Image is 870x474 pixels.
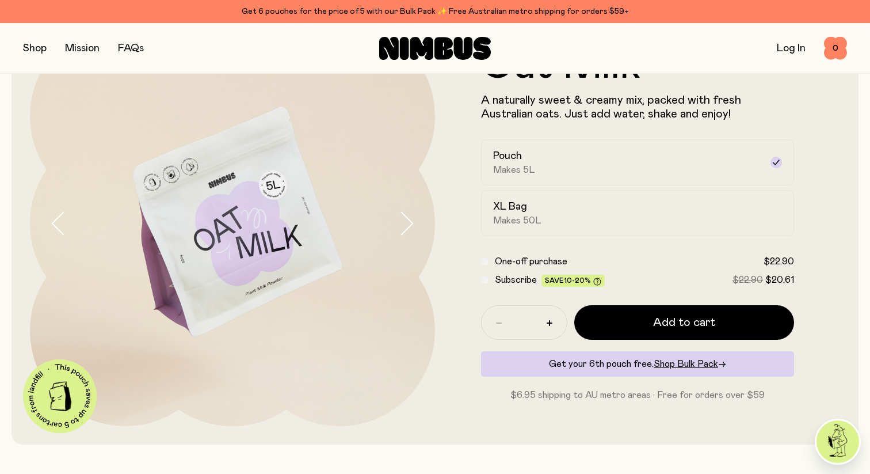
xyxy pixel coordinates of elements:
[732,275,763,285] span: $22.90
[654,359,726,369] a: Shop Bulk Pack→
[816,420,859,463] img: agent
[481,388,794,402] p: $6.95 shipping to AU metro areas · Free for orders over $59
[564,277,591,284] span: 10-20%
[495,257,567,266] span: One-off purchase
[481,93,794,121] p: A naturally sweet & creamy mix, packed with fresh Australian oats. Just add water, shake and enjoy!
[574,305,794,340] button: Add to cart
[545,277,601,286] span: Save
[765,275,794,285] span: $20.61
[764,257,794,266] span: $22.90
[495,275,537,285] span: Subscribe
[65,43,100,54] a: Mission
[824,37,847,60] button: 0
[481,351,794,377] div: Get your 6th pouch free.
[493,164,535,176] span: Makes 5L
[654,359,718,369] span: Shop Bulk Pack
[493,149,522,163] h2: Pouch
[493,215,541,226] span: Makes 50L
[23,5,847,18] div: Get 6 pouches for the price of 5 with our Bulk Pack ✨ Free Australian metro shipping for orders $59+
[118,43,144,54] a: FAQs
[493,200,527,214] h2: XL Bag
[653,314,715,331] span: Add to cart
[777,43,806,54] a: Log In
